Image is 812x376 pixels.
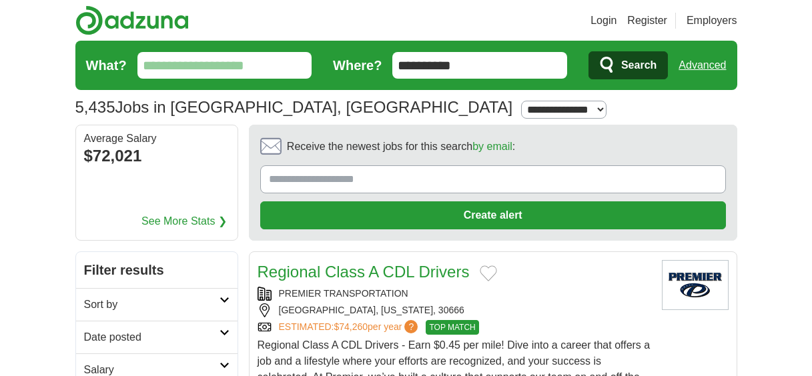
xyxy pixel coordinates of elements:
span: Search [621,52,657,79]
h2: Filter results [76,252,238,288]
div: [GEOGRAPHIC_DATA], [US_STATE], 30666 [258,303,651,317]
button: Add to favorite jobs [480,265,497,281]
h1: Jobs in [GEOGRAPHIC_DATA], [GEOGRAPHIC_DATA] [75,98,513,116]
button: Create alert [260,201,726,229]
h2: Sort by [84,297,220,313]
a: Employers [687,13,737,29]
label: What? [86,55,127,75]
h2: Date posted [84,329,220,345]
a: Register [627,13,667,29]
button: Search [588,51,668,79]
a: PREMIER TRANSPORTATION [279,288,408,299]
img: Adzuna logo [75,5,189,35]
a: Advanced [679,52,726,79]
div: Average Salary [84,133,230,144]
a: by email [472,141,512,152]
a: ESTIMATED:$74,260per year? [279,320,421,335]
span: ? [404,320,418,333]
a: See More Stats ❯ [141,213,227,229]
a: Sort by [76,288,238,321]
label: Where? [333,55,382,75]
span: TOP MATCH [426,320,478,335]
a: Regional Class A CDL Drivers [258,263,470,281]
div: $72,021 [84,144,230,168]
a: Login [590,13,617,29]
span: Receive the newest jobs for this search : [287,139,515,155]
span: 5,435 [75,95,115,119]
span: $74,260 [334,321,368,332]
a: Date posted [76,321,238,353]
img: Premier Transportation logo [662,260,729,310]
